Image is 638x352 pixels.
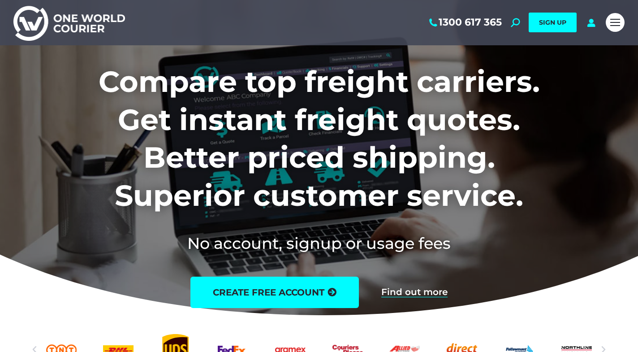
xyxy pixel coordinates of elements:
[39,232,599,254] h2: No account, signup or usage fees
[13,4,125,41] img: One World Courier
[381,287,448,297] a: Find out more
[606,13,625,32] a: Mobile menu icon
[190,277,359,308] a: create free account
[39,63,599,214] h1: Compare top freight carriers. Get instant freight quotes. Better priced shipping. Superior custom...
[427,17,502,28] a: 1300 617 365
[529,13,577,32] a: SIGN UP
[539,18,566,26] span: SIGN UP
